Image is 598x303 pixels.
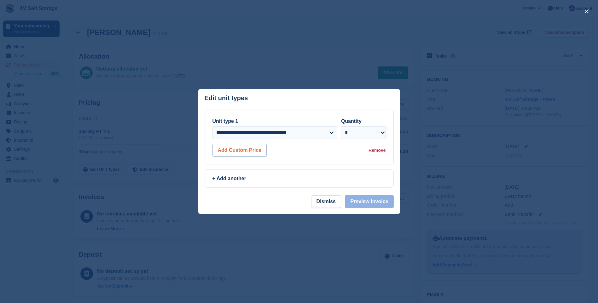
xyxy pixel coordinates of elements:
button: Dismiss [311,195,341,208]
p: Edit unit types [205,94,248,102]
div: + Add another [212,175,386,182]
button: Add Custom Price [212,144,267,157]
a: + Add another [205,169,394,188]
button: Preview Invoice [345,195,393,208]
label: Unit type 1 [212,118,238,124]
div: Remove [369,147,386,154]
label: Quantity [341,118,362,124]
button: close [582,6,592,16]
